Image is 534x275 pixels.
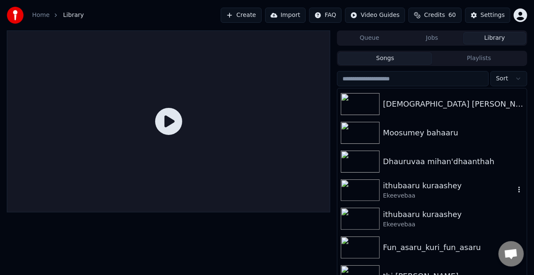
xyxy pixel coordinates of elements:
[463,32,526,44] button: Library
[7,7,24,24] img: youka
[63,11,84,19] span: Library
[481,11,505,19] div: Settings
[401,32,463,44] button: Jobs
[383,220,523,229] div: Ekeevebaa
[383,192,515,200] div: Ekeevebaa
[383,98,523,110] div: [DEMOGRAPHIC_DATA] [PERSON_NAME]
[432,52,526,65] button: Playlists
[465,8,510,23] button: Settings
[265,8,306,23] button: Import
[383,127,523,139] div: Moosumey bahaaru
[32,11,49,19] a: Home
[383,209,523,220] div: ithubaaru kuraashey
[408,8,461,23] button: Credits60
[449,11,456,19] span: 60
[345,8,405,23] button: Video Guides
[498,241,524,267] div: Open chat
[338,32,401,44] button: Queue
[383,180,515,192] div: ithubaaru kuraashey
[383,156,523,168] div: Dhauruvaa mihan'dhaanthah
[338,52,432,65] button: Songs
[496,74,508,83] span: Sort
[309,8,342,23] button: FAQ
[383,242,523,253] div: Fun_asaru_kuri_fun_asaru
[221,8,262,23] button: Create
[32,11,84,19] nav: breadcrumb
[424,11,445,19] span: Credits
